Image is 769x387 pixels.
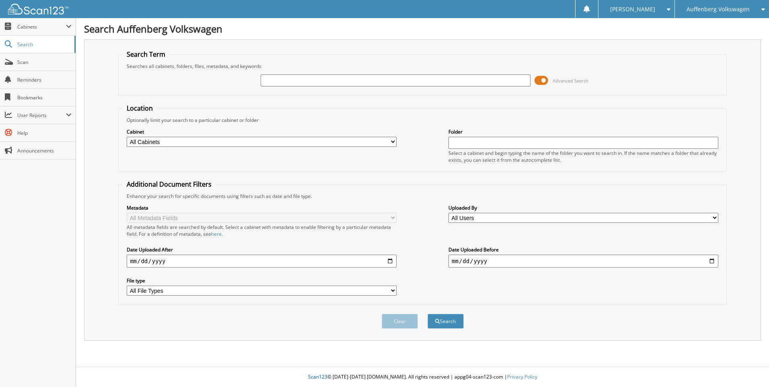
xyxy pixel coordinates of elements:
[127,204,397,211] label: Metadata
[448,204,718,211] label: Uploaded By
[17,59,72,66] span: Scan
[211,231,222,237] a: here
[123,180,216,189] legend: Additional Document Filters
[610,7,655,12] span: [PERSON_NAME]
[123,117,722,124] div: Optionally limit your search to a particular cabinet or folder
[127,224,397,237] div: All metadata fields are searched by default. Select a cabinet with metadata to enable filtering b...
[17,112,66,119] span: User Reports
[127,246,397,253] label: Date Uploaded After
[76,367,769,387] div: © [DATE]-[DATE] [DOMAIN_NAME]. All rights reserved | appg04-scan123-com |
[123,104,157,113] legend: Location
[127,277,397,284] label: File type
[308,373,327,380] span: Scan123
[17,23,66,30] span: Cabinets
[127,255,397,268] input: start
[123,50,169,59] legend: Search Term
[382,314,418,329] button: Clear
[17,147,72,154] span: Announcements
[507,373,537,380] a: Privacy Policy
[553,78,588,84] span: Advanced Search
[448,128,718,135] label: Folder
[17,94,72,101] span: Bookmarks
[17,41,70,48] span: Search
[127,128,397,135] label: Cabinet
[687,7,750,12] span: Auffenberg Volkswagen
[123,63,722,70] div: Searches all cabinets, folders, files, metadata, and keywords
[17,76,72,83] span: Reminders
[448,150,718,163] div: Select a cabinet and begin typing the name of the folder you want to search in. If the name match...
[428,314,464,329] button: Search
[17,130,72,136] span: Help
[8,4,68,14] img: scan123-logo-white.svg
[123,193,722,200] div: Enhance your search for specific documents using filters such as date and file type.
[84,22,761,35] h1: Search Auffenberg Volkswagen
[448,246,718,253] label: Date Uploaded Before
[448,255,718,268] input: end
